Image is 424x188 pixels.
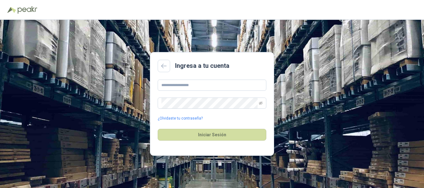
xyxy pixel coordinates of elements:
button: Iniciar Sesión [158,129,266,141]
h2: Ingresa a tu cuenta [175,61,229,71]
img: Logo [7,7,16,13]
a: ¿Olvidaste tu contraseña? [158,116,203,121]
span: eye-invisible [259,101,263,105]
img: Peakr [17,6,37,14]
